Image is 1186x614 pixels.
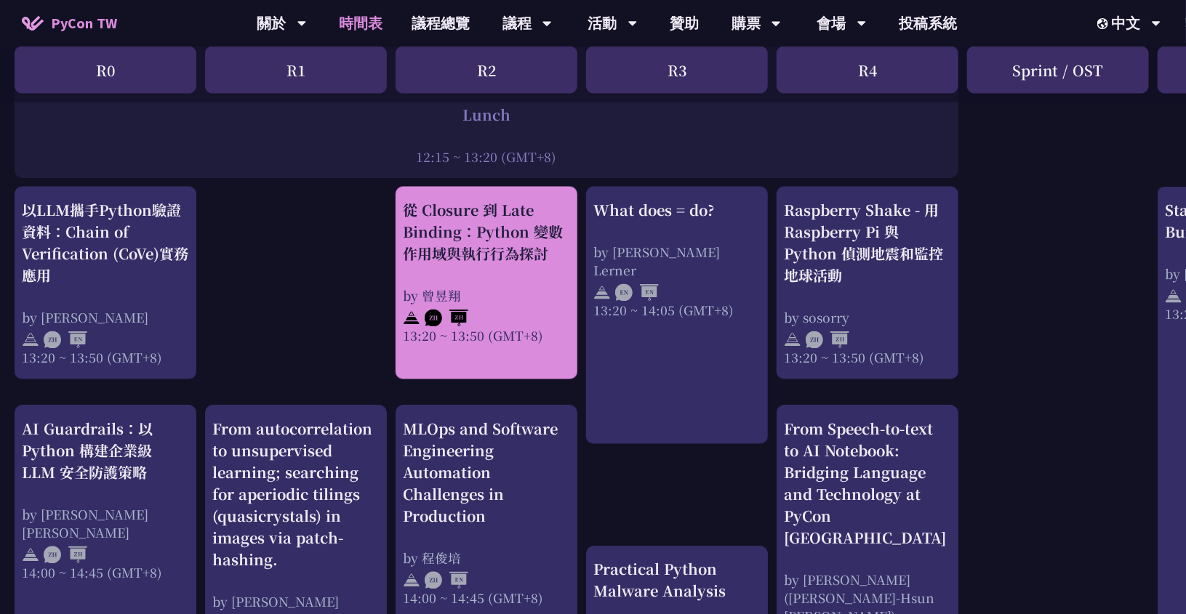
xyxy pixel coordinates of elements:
div: From Speech-to-text to AI Notebook: Bridging Language and Technology at PyCon [GEOGRAPHIC_DATA] [784,419,951,549]
img: svg+xml;base64,PHN2ZyB4bWxucz0iaHR0cDovL3d3dy53My5vcmcvMjAwMC9zdmciIHdpZHRoPSIyNCIgaGVpZ2h0PSIyNC... [22,546,39,564]
div: Practical Python Malware Analysis [593,559,761,602]
img: ZHEN.371966e.svg [44,331,87,349]
a: 從 Closure 到 Late Binding：Python 變數作用域與執行行為探討 by 曾昱翔 13:20 ~ 13:50 (GMT+8) [403,200,570,367]
div: 12:15 ~ 13:20 (GMT+8) [22,148,951,166]
a: Raspberry Shake - 用 Raspberry Pi 與 Python 偵測地震和監控地球活動 by sosorry 13:20 ~ 13:50 (GMT+8) [784,200,951,367]
img: svg+xml;base64,PHN2ZyB4bWxucz0iaHR0cDovL3d3dy53My5vcmcvMjAwMC9zdmciIHdpZHRoPSIyNCIgaGVpZ2h0PSIyNC... [403,310,420,327]
div: by 程俊培 [403,549,570,567]
img: Locale Icon [1097,18,1112,29]
img: svg+xml;base64,PHN2ZyB4bWxucz0iaHR0cDovL3d3dy53My5vcmcvMjAwMC9zdmciIHdpZHRoPSIyNCIgaGVpZ2h0PSIyNC... [403,572,420,589]
img: svg+xml;base64,PHN2ZyB4bWxucz0iaHR0cDovL3d3dy53My5vcmcvMjAwMC9zdmciIHdpZHRoPSIyNCIgaGVpZ2h0PSIyNC... [784,331,801,349]
img: svg+xml;base64,PHN2ZyB4bWxucz0iaHR0cDovL3d3dy53My5vcmcvMjAwMC9zdmciIHdpZHRoPSIyNCIgaGVpZ2h0PSIyNC... [22,331,39,349]
img: ZHEN.371966e.svg [425,572,468,589]
div: by [PERSON_NAME] [PERSON_NAME] [22,506,189,542]
a: What does = do? by [PERSON_NAME] Lerner 13:20 ~ 14:05 (GMT+8) [593,200,761,432]
div: From autocorrelation to unsupervised learning; searching for aperiodic tilings (quasicrystals) in... [212,419,380,571]
img: svg+xml;base64,PHN2ZyB4bWxucz0iaHR0cDovL3d3dy53My5vcmcvMjAwMC9zdmciIHdpZHRoPSIyNCIgaGVpZ2h0PSIyNC... [1165,288,1182,305]
div: 13:20 ~ 14:05 (GMT+8) [593,302,761,320]
img: svg+xml;base64,PHN2ZyB4bWxucz0iaHR0cDovL3d3dy53My5vcmcvMjAwMC9zdmciIHdpZHRoPSIyNCIgaGVpZ2h0PSIyNC... [593,284,611,302]
div: by [PERSON_NAME] [22,309,189,327]
div: What does = do? [593,200,761,222]
div: 14:00 ~ 14:45 (GMT+8) [403,589,570,607]
div: by 曾昱翔 [403,287,570,305]
div: R2 [396,47,577,94]
a: PyCon TW [7,5,132,41]
img: ZHZH.38617ef.svg [44,546,87,564]
div: AI Guardrails：以 Python 構建企業級 LLM 安全防護策略 [22,419,189,484]
div: R4 [777,47,958,94]
a: 以LLM攜手Python驗證資料：Chain of Verification (CoVe)實務應用 by [PERSON_NAME] 13:20 ~ 13:50 (GMT+8) [22,200,189,367]
div: 13:20 ~ 13:50 (GMT+8) [403,327,570,345]
div: R0 [15,47,196,94]
img: Home icon of PyCon TW 2025 [22,16,44,31]
div: MLOps and Software Engineering Automation Challenges in Production [403,419,570,528]
div: 13:20 ~ 13:50 (GMT+8) [22,349,189,367]
div: R1 [205,47,387,94]
div: by [PERSON_NAME] [212,593,380,611]
div: 從 Closure 到 Late Binding：Python 變數作用域與執行行為探討 [403,200,570,265]
div: by sosorry [784,309,951,327]
div: 14:00 ~ 14:45 (GMT+8) [22,564,189,582]
div: Lunch [22,104,951,126]
img: ZHZH.38617ef.svg [425,310,468,327]
img: ENEN.5a408d1.svg [615,284,659,302]
img: ZHZH.38617ef.svg [806,331,849,349]
div: by [PERSON_NAME] Lerner [593,243,761,280]
div: 13:20 ~ 13:50 (GMT+8) [784,349,951,367]
div: Sprint / OST [967,47,1149,94]
div: Raspberry Shake - 用 Raspberry Pi 與 Python 偵測地震和監控地球活動 [784,200,951,287]
div: 以LLM攜手Python驗證資料：Chain of Verification (CoVe)實務應用 [22,200,189,287]
div: R3 [586,47,768,94]
span: PyCon TW [51,12,117,34]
